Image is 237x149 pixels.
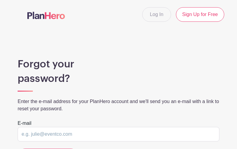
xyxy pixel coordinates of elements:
a: Log In [142,7,171,22]
h1: Forgot your [18,58,219,70]
img: logo-507f7623f17ff9eddc593b1ce0a138ce2505c220e1c5a4e2b4648c50719b7d32.svg [27,12,65,19]
p: Enter the e-mail address for your PlanHero account and we'll send you an e-mail with a link to re... [18,98,219,112]
label: E-mail [18,120,31,127]
input: e.g. julie@eventco.com [18,127,219,141]
h1: password? [18,73,219,85]
a: Sign Up for Free [176,7,224,22]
